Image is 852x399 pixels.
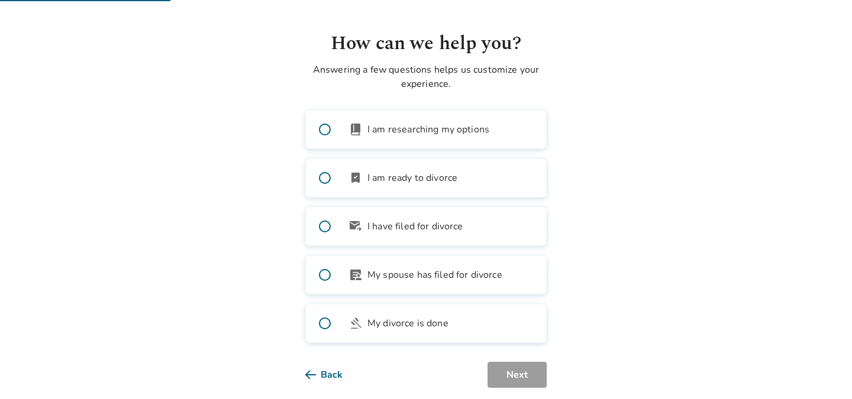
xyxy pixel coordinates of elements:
[793,342,852,399] iframe: Chat Widget
[367,316,448,330] span: My divorce is done
[348,122,363,137] span: book_2
[367,122,489,137] span: I am researching my options
[348,316,363,330] span: gavel
[305,362,362,388] button: Back
[348,171,363,185] span: bookmark_check
[348,219,363,233] span: outgoing_mail
[367,171,457,185] span: I am ready to divorce
[348,268,363,282] span: article_person
[367,219,463,233] span: I have filed for divorce
[305,63,547,91] p: Answering a few questions helps us customize your experience.
[488,362,547,388] button: Next
[305,30,547,58] h1: How can we help you?
[367,268,502,282] span: My spouse has filed for divorce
